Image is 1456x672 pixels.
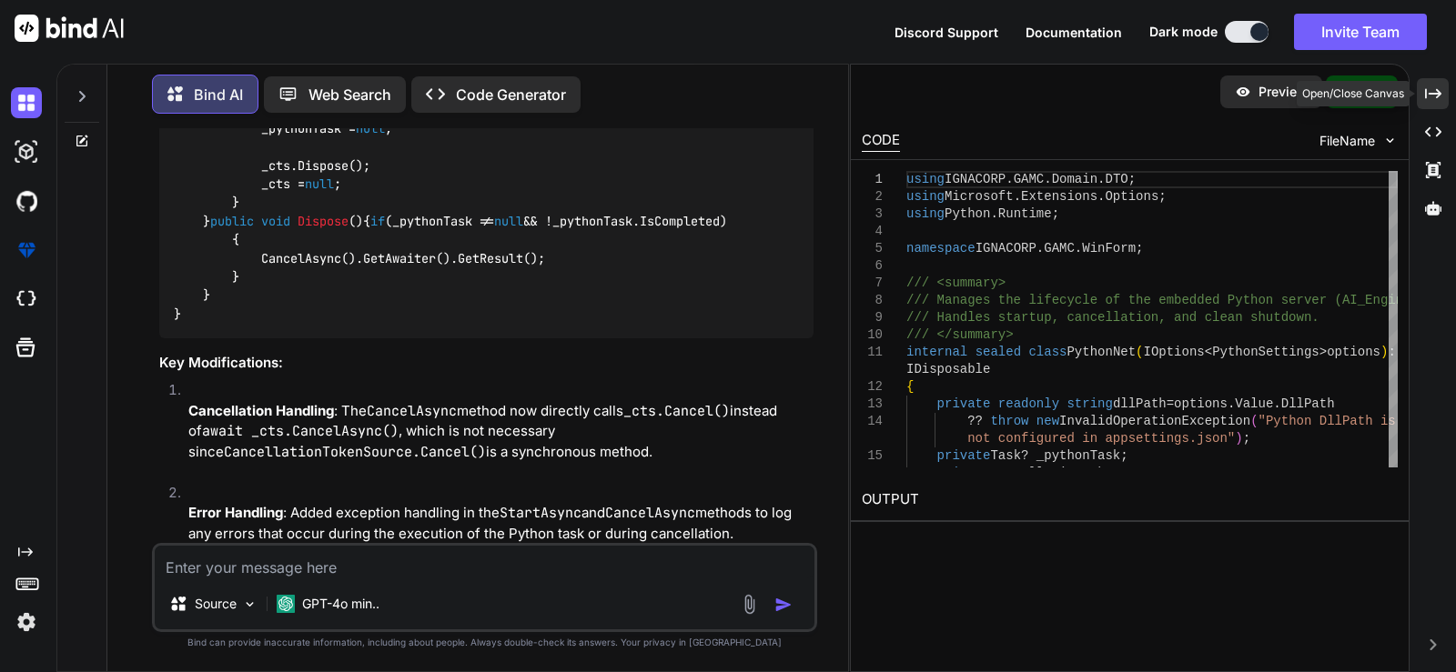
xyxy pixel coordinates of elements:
span: Extensions [1021,189,1097,204]
span: . [1036,241,1044,256]
img: darkChat [11,87,42,118]
img: githubDark [11,186,42,216]
span: . [1097,189,1105,204]
span: public [210,213,254,229]
div: 14 [862,413,883,430]
span: using [906,172,945,186]
span: Documentation [1026,25,1122,40]
div: 2 [862,188,883,206]
img: cloudideIcon [11,284,42,315]
span: throw [990,414,1028,428]
span: WinForm [1082,241,1136,256]
span: not configured in appsettings.json" [967,431,1235,446]
span: Options [1106,189,1159,204]
div: CODE [862,130,900,152]
span: null [356,120,385,136]
span: Runtime [998,206,1052,221]
img: icon [774,596,793,614]
img: Pick Models [242,597,258,612]
span: GAMC [1044,241,1075,256]
button: Discord Support [895,23,998,42]
div: 10 [862,326,883,344]
span: IGNACORP [976,241,1036,256]
div: 16 [862,465,883,482]
code: CancellationTokenSource.Cancel() [224,443,486,461]
strong: Cancellation Handling [188,402,334,419]
span: { [906,379,914,394]
img: premium [11,235,42,266]
div: 7 [862,275,883,292]
div: 4 [862,223,883,240]
span: . [1006,172,1013,186]
span: DllPath [1281,396,1335,411]
div: 8 [862,292,883,309]
span: ; [1052,206,1059,221]
code: await _cts.CancelAsync() [202,422,399,440]
span: PythonSettings [1212,345,1319,359]
span: IOptions [1144,345,1205,359]
h2: OUTPUT [851,478,1409,521]
div: 13 [862,396,883,413]
code: StartAsync [500,504,581,522]
span: Dispose [298,213,349,229]
p: Web Search [308,84,391,105]
div: 11 [862,344,883,361]
span: readonly [998,396,1059,411]
p: : Added exception handling in the and methods to log any errors that occur during the execution o... [188,503,814,544]
button: Invite Team [1294,14,1427,50]
span: if [370,213,385,229]
span: . [1014,189,1021,204]
span: own. [1289,310,1319,325]
span: null [494,213,523,229]
span: null [305,176,334,192]
p: : The method now directly calls instead of , which is not necessary since is a synchronous method. [188,401,814,463]
code: _cts.Cancel() [623,402,730,420]
p: Source [195,595,237,613]
span: /// <summary> [906,276,1006,290]
span: ; [1243,431,1250,446]
span: using [906,189,945,204]
p: Code Generator [456,84,566,105]
span: . [1097,172,1105,186]
span: void [261,213,290,229]
span: ( [1136,345,1143,359]
span: = [1167,396,1174,411]
span: string [1067,396,1112,411]
span: /// </summary> [906,327,1014,342]
p: GPT-4o min.. [302,595,379,613]
span: ( [1250,414,1258,428]
img: chevron down [1382,133,1398,148]
span: Microsoft [945,189,1014,204]
code: CancelAsync [367,402,457,420]
span: private [937,448,991,463]
span: Python [945,206,990,221]
span: namespace [906,241,976,256]
span: DTO [1106,172,1128,186]
span: private [937,396,991,411]
span: ; [1136,241,1143,256]
span: Domain [1052,172,1097,186]
h3: Key Modifications: [159,353,814,374]
div: 3 [862,206,883,223]
span: FileName [1319,132,1375,150]
span: InvalidOperationException [1059,414,1250,428]
span: ) [1380,345,1388,359]
p: Bind AI [194,84,243,105]
img: darkAi-studio [11,136,42,167]
span: erver (AI_Engine). [1289,293,1426,307]
span: > [1319,345,1327,359]
span: Task? _pythonTask [990,448,1120,463]
span: private [937,466,991,480]
span: Discord Support [895,25,998,40]
span: ?? [967,414,983,428]
span: . [1273,396,1280,411]
button: Documentation [1026,23,1122,42]
span: PythonNet [1067,345,1137,359]
span: new [1036,414,1059,428]
span: . [990,206,997,221]
div: 9 [862,309,883,326]
span: < [1205,345,1212,359]
span: /// Handles startup, cancellation, and clean shutd [906,310,1289,325]
img: settings [11,607,42,637]
span: /// Manages the lifecycle of the embedded Python s [906,293,1289,307]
